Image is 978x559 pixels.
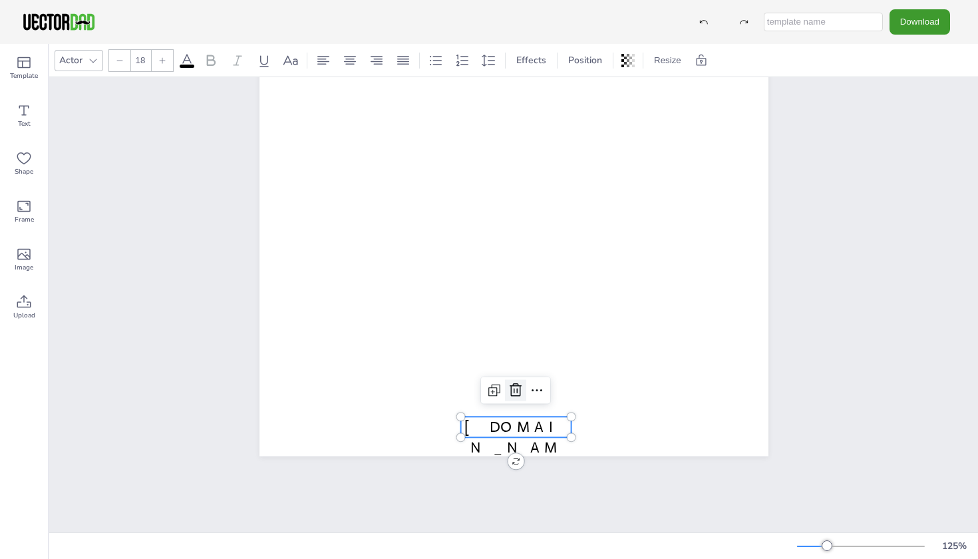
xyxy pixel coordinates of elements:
[649,50,687,71] button: Resize
[566,54,605,67] span: Position
[514,54,549,67] span: Effects
[938,540,970,552] div: 125 %
[13,310,35,321] span: Upload
[15,166,33,177] span: Shape
[10,71,38,81] span: Template
[464,418,568,478] span: [DOMAIN_NAME]
[18,118,31,129] span: Text
[764,13,883,31] input: template name
[15,214,34,225] span: Frame
[890,9,950,34] button: Download
[21,12,96,32] img: VectorDad-1.png
[57,51,85,69] div: Actor
[15,262,33,273] span: Image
